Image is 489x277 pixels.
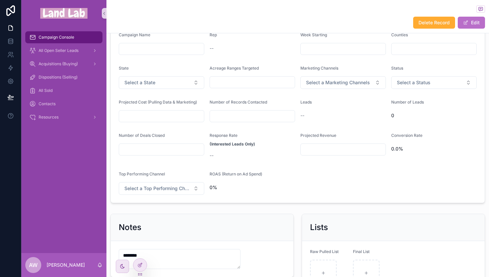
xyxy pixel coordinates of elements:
button: Select Button [391,76,477,89]
span: ROAS (Return on Ad Spend) [210,171,262,176]
span: Delete Record [418,19,450,26]
span: AW [29,261,38,269]
span: Rep [210,32,217,37]
h2: Notes [119,222,141,233]
span: Contacts [39,101,56,107]
a: All Sold [25,85,102,97]
span: Week Starting [300,32,327,37]
span: Dispositions (Selling) [39,75,78,80]
a: Contacts [25,98,102,110]
div: scrollable content [21,27,106,132]
button: Edit [458,17,485,29]
span: Marketing Channels [300,66,338,71]
h2: Lists [310,222,328,233]
span: 0.0% [391,145,477,152]
span: All Open Seller Leads [39,48,79,53]
span: Projected Cost (Pulling Data & Marketing) [119,100,197,105]
button: Delete Record [413,17,455,29]
span: Acreage Ranges Targeted [210,66,259,71]
span: Select a Marketing Channels [306,79,370,86]
span: -- [210,152,214,159]
span: -- [210,45,214,52]
span: Top Performing Channel [119,171,165,176]
span: Campaign Console [39,35,74,40]
span: Number of Leads [391,100,424,105]
button: Select Button [300,76,386,89]
strong: (Interested Leads Only) [210,141,255,147]
span: Raw Pulled List [310,249,339,254]
button: Select Button [119,182,204,195]
span: -- [300,112,304,119]
span: Status [391,66,403,71]
span: Campaign Name [119,32,150,37]
a: Acquisitions (Buying) [25,58,102,70]
span: Counties [391,32,408,37]
span: 0% [210,184,295,191]
span: Leads [300,100,312,105]
span: State [119,66,129,71]
span: 0 [391,112,477,119]
button: Select Button [119,76,204,89]
span: All Sold [39,88,53,93]
span: Number of Deals Closed [119,133,165,138]
span: Select a Status [397,79,430,86]
span: Response Rate [210,133,238,138]
a: Dispositions (Selling) [25,71,102,83]
a: All Open Seller Leads [25,45,102,57]
a: Resources [25,111,102,123]
span: Select a Top Performing Channel [124,185,191,192]
p: [PERSON_NAME] [47,262,85,268]
span: Select a State [124,79,155,86]
span: Final List [353,249,370,254]
span: Resources [39,115,59,120]
span: Projected Revenue [300,133,336,138]
a: Campaign Console [25,31,102,43]
span: Number of Records Contacted [210,100,267,105]
img: App logo [40,8,87,19]
span: Conversion Rate [391,133,422,138]
span: Acquisitions (Buying) [39,61,78,67]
